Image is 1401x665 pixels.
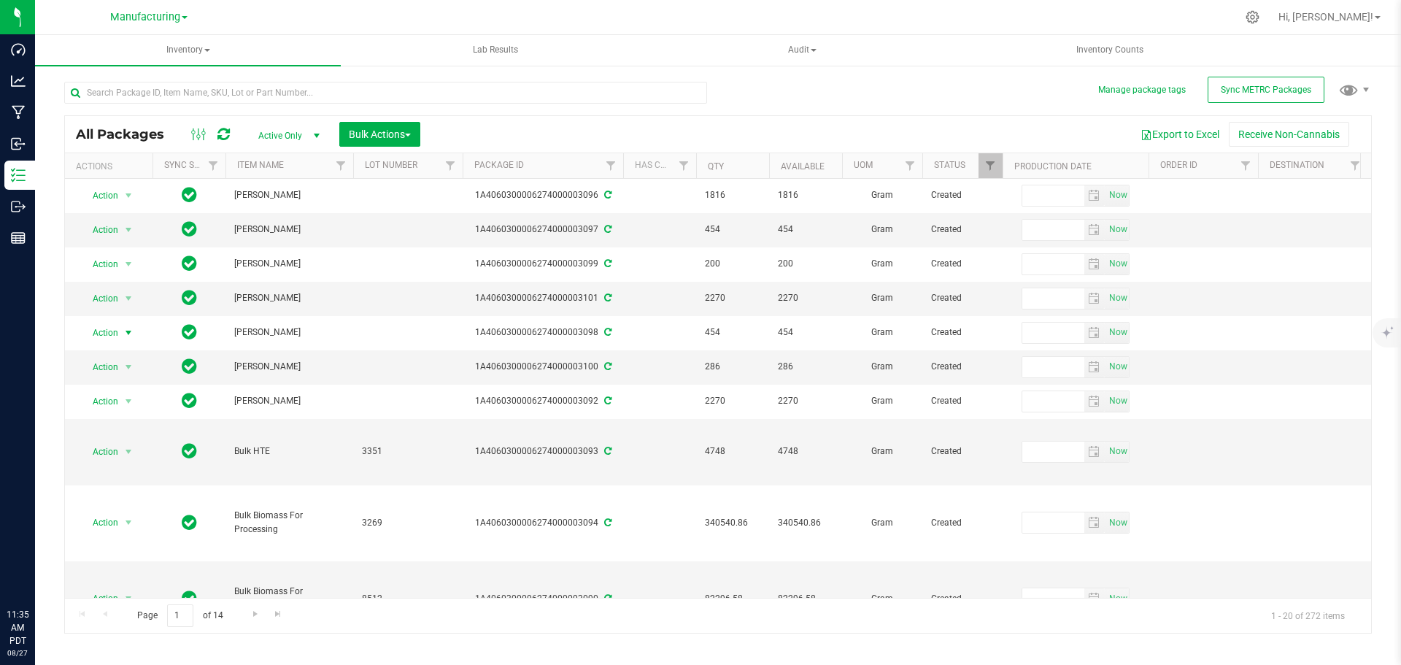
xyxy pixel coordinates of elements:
[1229,122,1349,147] button: Receive Non-Cannabis
[1084,512,1105,533] span: select
[110,11,180,23] span: Manufacturing
[35,35,341,66] a: Inventory
[234,509,344,537] span: Bulk Biomass For Processing
[362,592,454,606] span: 8512
[11,168,26,182] inline-svg: Inventory
[1105,219,1130,240] span: Set Current date
[7,647,28,658] p: 08/27
[705,291,760,305] span: 2270
[1105,322,1130,343] span: Set Current date
[182,253,197,274] span: In Sync
[1343,153,1367,178] a: Filter
[602,593,611,604] span: Sync from Compliance System
[931,592,994,606] span: Created
[1084,254,1105,274] span: select
[602,258,611,269] span: Sync from Compliance System
[778,223,833,237] span: 454
[1084,391,1105,412] span: select
[778,291,833,305] span: 2270
[80,220,119,240] span: Action
[599,153,623,178] a: Filter
[623,153,696,179] th: Has COA
[957,35,1263,66] a: Inventory Counts
[602,518,611,528] span: Sync from Compliance System
[460,223,625,237] div: 1A4060300006274000003097
[705,257,760,271] span: 200
[182,356,197,377] span: In Sync
[329,153,353,178] a: Filter
[1014,161,1092,172] a: Production Date
[120,254,138,274] span: select
[474,160,524,170] a: Package ID
[602,190,611,200] span: Sync from Compliance System
[979,153,1003,178] a: Filter
[649,35,955,66] a: Audit
[120,185,138,206] span: select
[182,512,197,533] span: In Sync
[460,445,625,458] div: 1A4060300006274000003093
[1084,220,1105,240] span: select
[1105,253,1130,274] span: Set Current date
[851,592,914,606] span: Gram
[1221,85,1311,95] span: Sync METRC Packages
[76,126,179,142] span: All Packages
[7,608,28,647] p: 11:35 AM PDT
[120,588,138,609] span: select
[237,160,284,170] a: Item Name
[1105,391,1129,412] span: select
[460,360,625,374] div: 1A4060300006274000003100
[76,161,147,172] div: Actions
[80,391,119,412] span: Action
[80,254,119,274] span: Action
[120,391,138,412] span: select
[778,394,833,408] span: 2270
[182,588,197,609] span: In Sync
[705,516,760,530] span: 340540.86
[339,122,420,147] button: Bulk Actions
[182,185,197,205] span: In Sync
[851,257,914,271] span: Gram
[1105,442,1129,462] span: select
[120,442,138,462] span: select
[439,153,463,178] a: Filter
[705,223,760,237] span: 454
[201,153,225,178] a: Filter
[778,445,833,458] span: 4748
[1105,288,1130,309] span: Set Current date
[80,357,119,377] span: Action
[268,604,289,624] a: Go to the last page
[705,445,760,458] span: 4748
[11,231,26,245] inline-svg: Reports
[1270,160,1324,170] a: Destination
[778,592,833,606] span: 82296.58
[851,188,914,202] span: Gram
[164,160,220,170] a: Sync Status
[11,105,26,120] inline-svg: Manufacturing
[1259,604,1356,626] span: 1 - 20 of 272 items
[182,288,197,308] span: In Sync
[851,326,914,339] span: Gram
[460,394,625,408] div: 1A4060300006274000003092
[1208,77,1324,103] button: Sync METRC Packages
[931,394,994,408] span: Created
[851,516,914,530] span: Gram
[1084,357,1105,377] span: select
[1160,160,1197,170] a: Order Id
[851,291,914,305] span: Gram
[244,604,266,624] a: Go to the next page
[931,223,994,237] span: Created
[1105,357,1129,377] span: select
[602,327,611,337] span: Sync from Compliance System
[80,588,119,609] span: Action
[778,326,833,339] span: 454
[1084,185,1105,206] span: select
[460,291,625,305] div: 1A4060300006274000003101
[342,35,648,66] a: Lab Results
[365,160,417,170] a: Lot Number
[80,288,119,309] span: Action
[1084,288,1105,309] span: select
[182,219,197,239] span: In Sync
[120,357,138,377] span: select
[1105,323,1129,343] span: select
[1105,185,1130,206] span: Set Current date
